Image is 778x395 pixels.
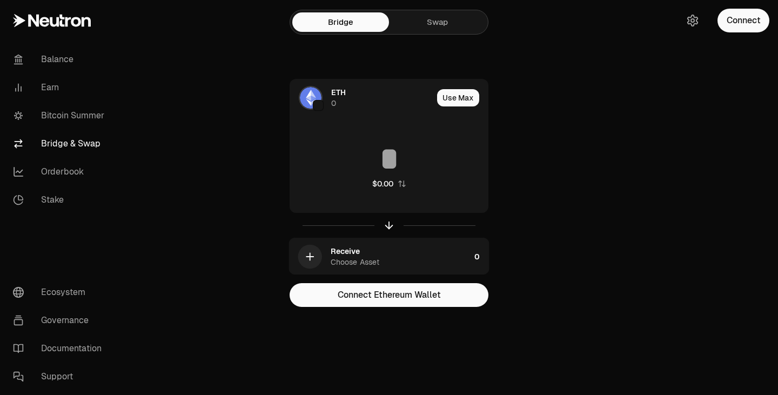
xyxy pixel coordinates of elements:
button: ReceiveChoose Asset0 [289,238,488,276]
button: Connect [717,9,769,32]
a: Stake [4,186,117,214]
img: ETH Logo [300,87,321,109]
div: ETH LogoEthereum LogoEthereum LogoETH0 [290,79,433,116]
a: Governance [4,306,117,334]
div: $0.00 [372,178,393,189]
a: Bridge & Swap [4,130,117,158]
span: ETH [331,87,346,98]
div: Choose Asset [331,257,379,267]
a: Earn [4,73,117,102]
a: Bridge [292,12,389,32]
button: Connect Ethereum Wallet [290,283,488,307]
div: Receive [331,246,360,257]
button: Use Max [437,89,479,106]
a: Swap [389,12,486,32]
a: Documentation [4,334,117,363]
a: Balance [4,45,117,73]
a: Ecosystem [4,278,117,306]
div: 0 [474,238,488,276]
a: Orderbook [4,158,117,186]
a: Support [4,363,117,391]
a: Bitcoin Summer [4,102,117,130]
div: 0 [331,98,336,109]
button: $0.00 [372,178,406,189]
div: ReceiveChoose Asset [289,238,470,276]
